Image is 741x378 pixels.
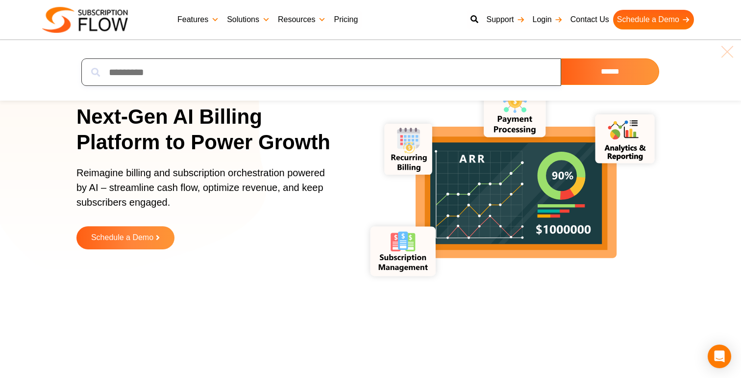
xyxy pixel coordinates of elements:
div: Open Intercom Messenger [708,345,731,368]
a: Schedule a Demo [613,10,694,29]
a: Contact Us [567,10,613,29]
h1: Next-Gen AI Billing Platform to Power Growth [76,104,344,156]
a: Features [173,10,223,29]
a: Solutions [223,10,274,29]
a: Resources [274,10,330,29]
span: Schedule a Demo [91,234,153,242]
a: Schedule a Demo [76,226,174,249]
a: Support [482,10,528,29]
p: Reimagine billing and subscription orchestration powered by AI – streamline cash flow, optimize r... [76,165,331,219]
img: Subscriptionflow [42,7,128,33]
a: Login [529,10,567,29]
a: Pricing [330,10,362,29]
